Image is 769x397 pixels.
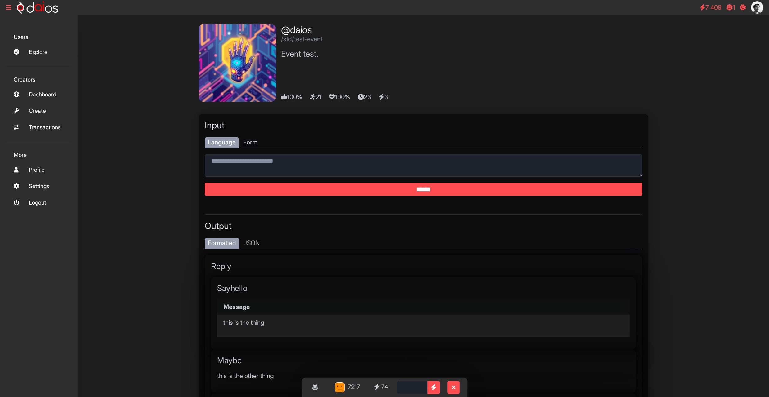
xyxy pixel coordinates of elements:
[329,92,356,102] span: 100%
[705,4,722,11] span: 7 409
[751,1,763,14] img: citations
[205,238,239,249] div: Formatted
[240,137,261,148] div: Form
[199,24,276,102] img: standard-tool.webp
[217,371,630,381] p: this is the other thing
[6,73,71,86] p: Creators
[6,121,71,134] a: Transactions
[240,238,263,249] div: JSON
[379,92,394,102] span: 3
[6,179,71,193] a: Settings
[211,261,636,271] h3: Reply
[6,163,71,176] a: Profile
[281,35,394,43] h2: /std/test-event
[697,1,725,14] a: 7 409
[205,120,642,131] h2: Input
[281,92,308,102] span: 100%
[6,196,71,209] a: Logout
[6,104,71,117] a: Create
[6,148,71,161] p: More
[723,1,738,14] a: 1
[281,24,394,35] h1: @daios
[310,92,327,102] span: 21
[281,49,394,59] h3: Event test.
[205,137,239,148] div: Language
[223,318,624,327] p: this is the thing
[733,4,735,11] span: 1
[6,45,71,59] a: Explore
[6,88,71,101] a: Dashboard
[217,355,630,365] h3: Maybe
[358,92,377,102] span: 23
[205,221,642,232] h2: Output
[6,30,71,44] p: Users
[217,283,630,293] h3: Sayhello
[223,303,250,311] strong: Message
[17,1,58,14] img: logo-neg-h.svg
